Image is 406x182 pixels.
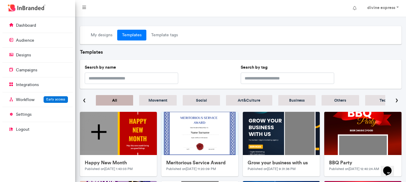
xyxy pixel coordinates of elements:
a: Tech [365,95,402,106]
a: integrations [2,79,73,90]
a: uploadsHappy New MonthPublished on[DATE] 1:43:03 PM [80,112,157,176]
a: designs [2,49,73,61]
a: All [96,95,133,106]
img: InBranded Logo [6,3,47,13]
a: Others [322,95,359,106]
h6: Meritorious Service Award [166,160,234,166]
label: Search by tag [241,64,267,70]
a: Templates [117,30,146,40]
h5: Tech [373,98,395,103]
p: audience [16,37,34,43]
a: audience [2,34,73,46]
h5: Others [329,98,351,103]
a: My designs [86,30,117,40]
small: Published on [DATE] 12:40:24 AM [329,167,379,171]
p: designs [16,52,31,58]
a: Social [183,95,220,106]
strong: divine express [367,5,395,10]
h5: Social [190,98,212,103]
h6: Grow your business with us [248,160,315,166]
h6: Templates [80,49,401,55]
span: ‹ [83,94,86,107]
a: WorkflowEarly access [2,94,73,105]
small: Published on [DATE] 9:31:36 PM [248,167,296,171]
a: settings [2,109,73,120]
a: dashboard [2,19,73,31]
iframe: chat widget [381,158,400,176]
p: integrations [16,82,39,88]
a: uploadsGrow your business with usPublished on[DATE] 9:31:36 PM [243,112,320,176]
p: settings [16,112,32,118]
a: campaigns [2,64,73,76]
h5: All [103,98,126,103]
a: Business [278,95,316,106]
h5: Movement [147,98,169,103]
a: divine express [361,2,404,14]
h5: Business [286,98,308,103]
span: › [395,94,398,107]
p: campaigns [16,67,37,73]
span: Art & Culture [238,98,260,103]
a: uploadsBBQ PartyPublished on[DATE] 12:40:24 AM [324,112,401,176]
span: Early access [46,97,65,101]
a: uploadsMeritorious Service AwardPublished on[DATE] 11:20:09 PM [161,112,238,176]
a: Movement [139,95,176,106]
small: Published on [DATE] 1:43:03 PM [85,167,133,171]
small: Published on [DATE] 11:20:09 PM [166,167,216,171]
h6: BBQ Party [329,160,396,166]
a: Art&Culture [226,95,272,106]
h6: Happy New Month [85,160,152,166]
label: Search by name [85,64,116,70]
p: logout [16,127,29,133]
p: Workflow [16,97,35,103]
p: dashboard [16,22,36,28]
a: Template tags [146,30,183,40]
